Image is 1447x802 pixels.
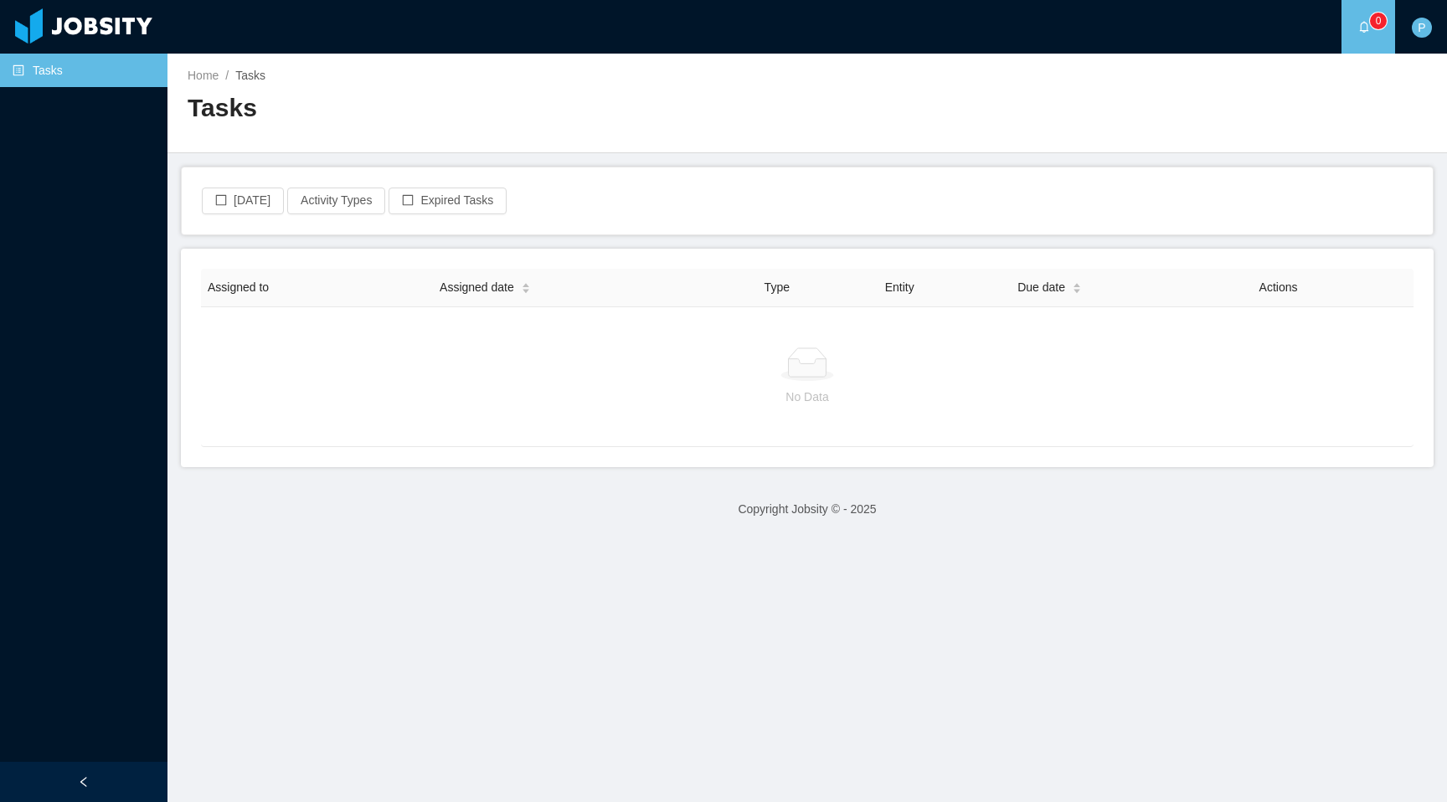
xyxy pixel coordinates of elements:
[287,188,385,214] button: Activity Types
[1418,18,1425,38] span: P
[389,188,507,214] button: icon: borderExpired Tasks
[765,280,790,294] span: Type
[1259,280,1298,294] span: Actions
[521,280,531,292] div: Sort
[188,69,219,82] a: Home
[1370,13,1387,29] sup: 0
[225,69,229,82] span: /
[521,287,530,292] i: icon: caret-down
[208,280,269,294] span: Assigned to
[214,388,1400,406] p: No Data
[188,91,807,126] h2: Tasks
[521,280,530,285] i: icon: caret-up
[1358,21,1370,33] i: icon: bell
[167,481,1447,538] footer: Copyright Jobsity © - 2025
[885,280,914,294] span: Entity
[202,188,284,214] button: icon: border[DATE]
[440,279,514,296] span: Assigned date
[1072,287,1081,292] i: icon: caret-down
[1072,280,1081,285] i: icon: caret-up
[1072,280,1082,292] div: Sort
[235,69,265,82] span: Tasks
[13,54,154,87] a: icon: profileTasks
[1017,279,1065,296] span: Due date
